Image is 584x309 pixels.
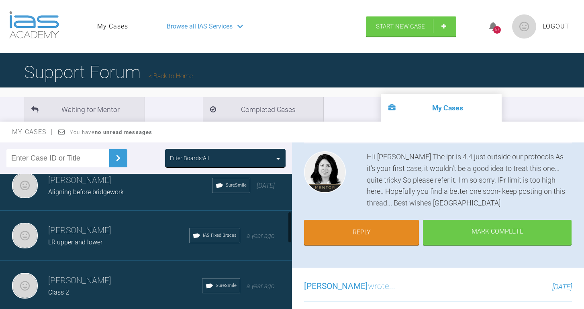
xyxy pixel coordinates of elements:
li: My Cases [381,94,502,122]
span: You have [70,129,152,135]
span: IAS Fixed Braces [203,232,237,239]
span: My Cases [12,128,53,136]
input: Enter Case ID or Title [6,149,109,167]
span: a year ago [247,232,275,240]
img: logo-light.3e3ef733.png [9,11,59,39]
span: LR upper and lower [48,238,102,246]
img: chevronRight.28bd32b0.svg [112,152,125,165]
img: Iman Hosni [12,173,38,198]
span: Start New Case [376,23,425,30]
h3: wrote... [304,280,395,293]
a: Back to Home [149,72,193,80]
h3: [PERSON_NAME] [48,274,202,288]
span: [DATE] [552,283,572,291]
span: Aligning before bridgework [48,188,124,196]
div: Filter Boards: All [170,154,209,163]
span: SureSmile [216,282,237,289]
span: SureSmile [226,182,247,189]
span: Class 2 [48,289,69,296]
div: HIi [PERSON_NAME] The ipr is 4.4 just outside our protocols As it's your first case, it wouldn't ... [367,151,572,209]
img: Iman Hosni [12,223,38,248]
a: Logout [543,21,570,32]
li: Waiting for Mentor [24,97,145,122]
h3: [PERSON_NAME] [48,224,189,238]
div: Mark Complete [423,220,572,245]
h3: [PERSON_NAME] [48,174,212,187]
strong: no unread messages [95,129,152,135]
img: Iman Hosni [12,273,38,299]
a: My Cases [97,21,128,32]
a: Reply [304,220,419,245]
span: [PERSON_NAME] [304,281,368,291]
img: Hooria Olsen [304,151,346,193]
img: profile.png [512,14,536,39]
span: Browse all IAS Services [167,21,233,32]
h1: Support Forum [24,58,193,86]
a: Start New Case [366,16,456,37]
div: 87 [493,26,501,34]
span: a year ago [247,282,275,290]
li: Completed Cases [203,97,323,122]
span: [DATE] [257,182,275,189]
